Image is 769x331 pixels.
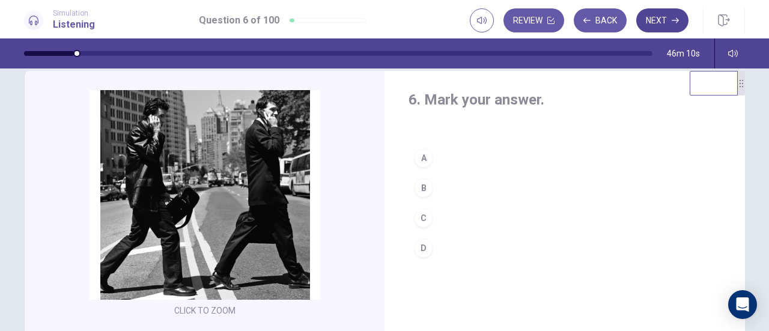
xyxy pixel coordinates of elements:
[53,17,95,32] h1: Listening
[53,9,95,17] span: Simulation
[636,8,688,32] button: Next
[409,90,721,109] h4: 6. Mark your answer.
[409,203,721,233] button: C
[409,143,721,173] button: A
[667,49,700,58] span: 46m 10s
[414,178,433,198] div: B
[409,173,721,203] button: B
[414,208,433,228] div: C
[199,13,279,28] h1: Question 6 of 100
[503,8,564,32] button: Review
[414,238,433,258] div: D
[574,8,627,32] button: Back
[414,148,433,168] div: A
[728,290,757,319] div: Open Intercom Messenger
[409,233,721,263] button: D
